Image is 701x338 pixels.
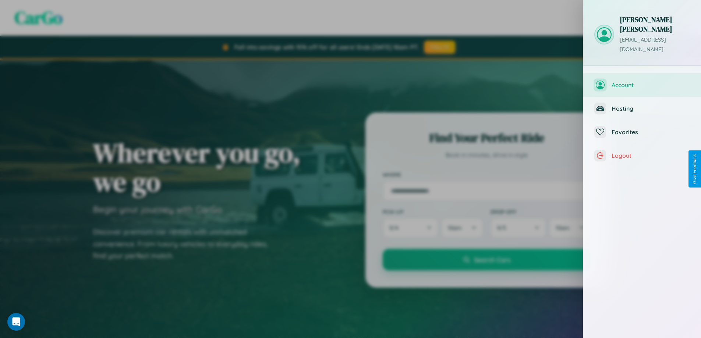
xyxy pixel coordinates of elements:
span: Account [612,81,690,89]
button: Logout [583,144,701,167]
div: Give Feedback [692,154,697,184]
div: Open Intercom Messenger [7,313,25,331]
button: Hosting [583,97,701,120]
p: [EMAIL_ADDRESS][DOMAIN_NAME] [620,35,690,54]
span: Logout [612,152,690,159]
button: Account [583,73,701,97]
h3: [PERSON_NAME] [PERSON_NAME] [620,15,690,34]
span: Favorites [612,128,690,136]
span: Hosting [612,105,690,112]
button: Favorites [583,120,701,144]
